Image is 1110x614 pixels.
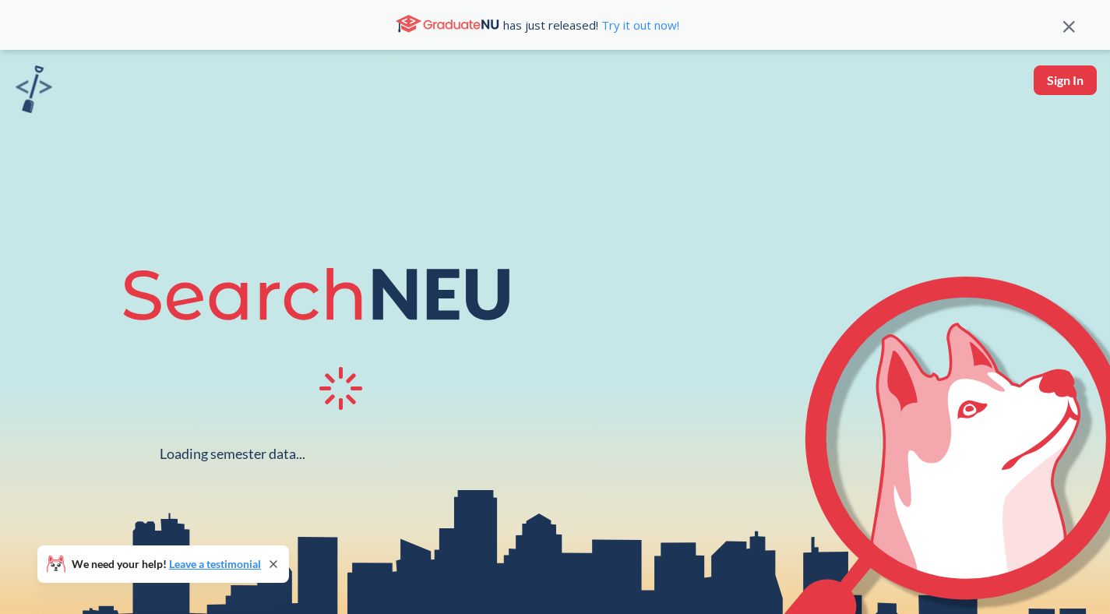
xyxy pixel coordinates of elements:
[503,16,679,34] span: has just released!
[16,65,52,118] a: sandbox logo
[1034,65,1097,95] button: Sign In
[598,17,679,33] a: Try it out now!
[72,559,261,570] span: We need your help!
[16,65,52,113] img: sandbox logo
[169,557,261,570] a: Leave a testimonial
[160,445,305,463] div: Loading semester data...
